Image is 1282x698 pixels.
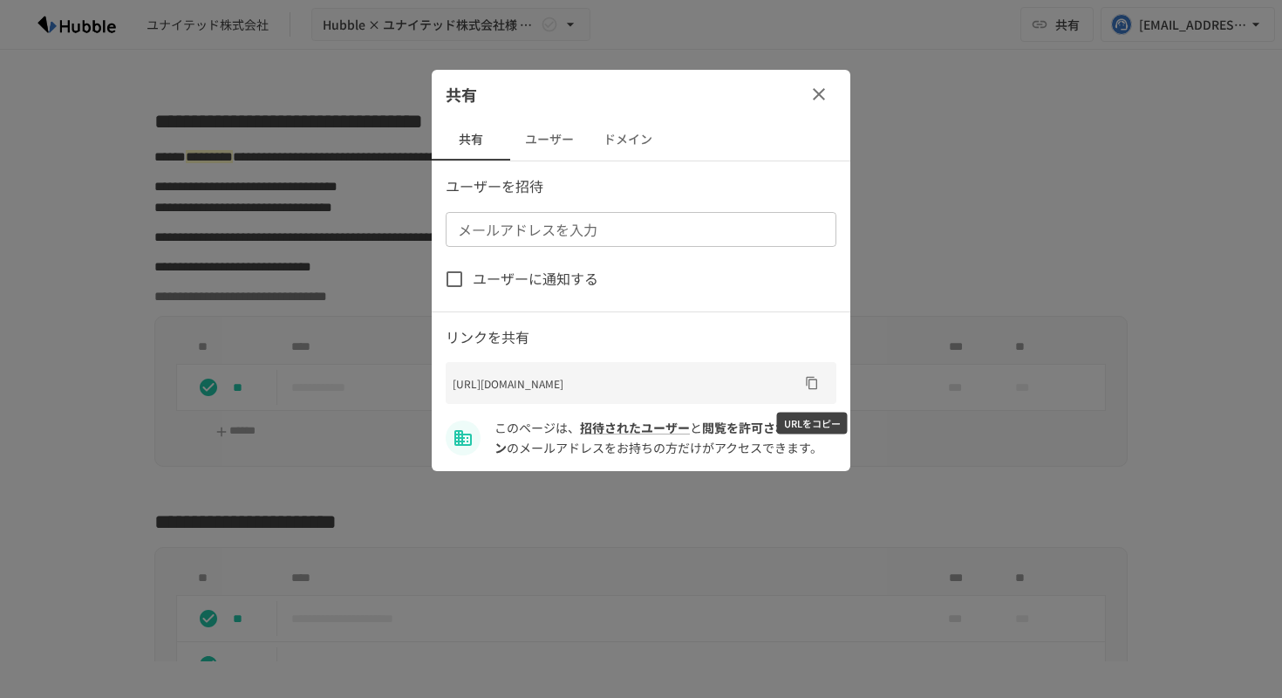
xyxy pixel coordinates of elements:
[580,419,690,436] a: 招待されたユーザー
[777,413,848,435] div: URLをコピー
[446,326,836,349] p: リンクを共有
[494,419,836,455] span: united.jp
[798,369,826,397] button: URLをコピー
[453,375,798,392] p: [URL][DOMAIN_NAME]
[589,119,667,161] button: ドメイン
[494,418,836,457] p: このページは、 と のメールアドレスをお持ちの方だけがアクセスできます。
[432,119,510,161] button: 共有
[510,119,589,161] button: ユーザー
[473,268,598,291] span: ユーザーに通知する
[446,175,836,198] p: ユーザーを招待
[432,70,850,119] div: 共有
